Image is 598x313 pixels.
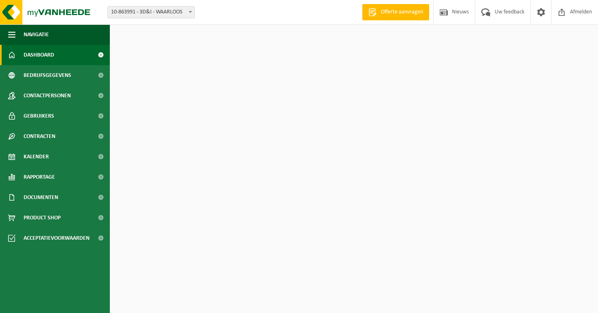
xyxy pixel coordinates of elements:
span: Contactpersonen [24,85,71,106]
span: 10-863991 - 3D&I - WAARLOOS [108,7,194,18]
span: Rapportage [24,167,55,187]
span: Product Shop [24,208,61,228]
span: Offerte aanvragen [379,8,425,16]
a: Offerte aanvragen [362,4,429,20]
span: 10-863991 - 3D&I - WAARLOOS [107,6,195,18]
span: Gebruikers [24,106,54,126]
span: Dashboard [24,45,54,65]
span: Navigatie [24,24,49,45]
span: Contracten [24,126,55,147]
span: Acceptatievoorwaarden [24,228,89,248]
span: Kalender [24,147,49,167]
span: Bedrijfsgegevens [24,65,71,85]
span: Documenten [24,187,58,208]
